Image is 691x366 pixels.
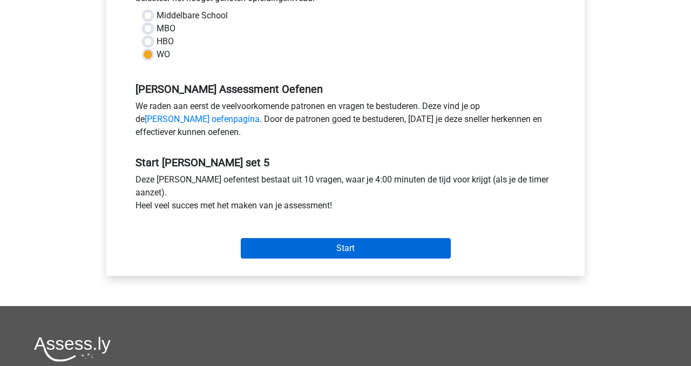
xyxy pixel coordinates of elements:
label: WO [157,48,170,61]
input: Start [241,238,451,259]
label: HBO [157,35,174,48]
label: Middelbare School [157,9,228,22]
div: Deze [PERSON_NAME] oefentest bestaat uit 10 vragen, waar je 4:00 minuten de tijd voor krijgt (als... [127,173,564,216]
img: Assessly logo [34,336,111,362]
a: [PERSON_NAME] oefenpagina [145,114,260,124]
div: We raden aan eerst de veelvoorkomende patronen en vragen te bestuderen. Deze vind je op de . Door... [127,100,564,143]
h5: [PERSON_NAME] Assessment Oefenen [136,83,555,96]
label: MBO [157,22,175,35]
h5: Start [PERSON_NAME] set 5 [136,156,555,169]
